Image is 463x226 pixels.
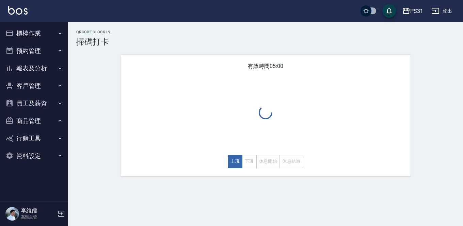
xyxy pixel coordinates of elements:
h2: QRcode Clock In [76,30,455,34]
button: 客戶管理 [3,77,65,95]
button: 登出 [429,5,455,17]
button: 員工及薪資 [3,94,65,112]
p: 高階主管 [21,214,55,220]
button: 資料設定 [3,147,65,165]
button: 行銷工具 [3,129,65,147]
div: PS31 [410,7,423,15]
h5: 李維儒 [21,207,55,214]
button: save [382,4,396,18]
h3: 掃碼打卡 [76,37,455,47]
button: 預約管理 [3,42,65,60]
img: Logo [8,6,28,15]
div: 有效時間 05:00 [121,55,411,176]
img: Person [5,207,19,221]
button: 商品管理 [3,112,65,130]
button: 櫃檯作業 [3,24,65,42]
button: 報表及分析 [3,59,65,77]
button: PS31 [399,4,426,18]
